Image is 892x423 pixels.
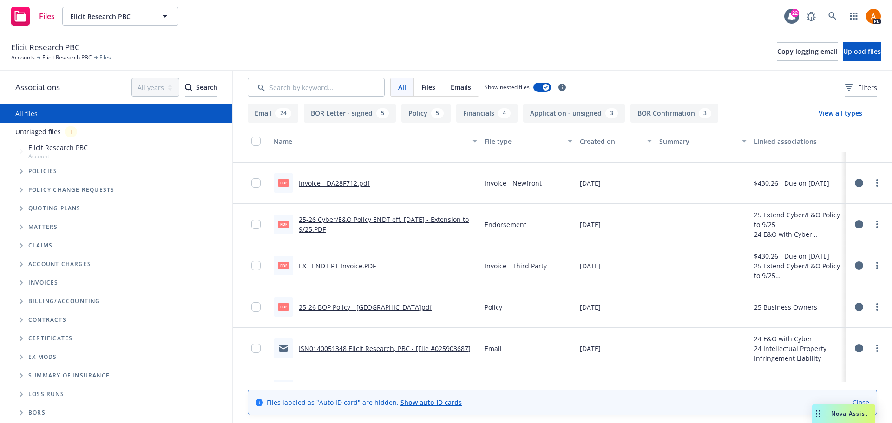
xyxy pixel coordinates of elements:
[251,178,261,188] input: Toggle Row Selected
[456,104,518,123] button: Financials
[251,261,261,270] input: Toggle Row Selected
[580,344,601,353] span: [DATE]
[251,137,261,146] input: Select all
[278,262,289,269] span: PDF
[580,220,601,229] span: [DATE]
[485,344,502,353] span: Email
[278,221,289,228] span: PDF
[65,126,77,137] div: 1
[0,141,232,292] div: Tree Example
[754,137,842,146] div: Linked associations
[485,178,542,188] span: Invoice - Newfront
[7,3,59,29] a: Files
[576,130,656,152] button: Created on
[28,152,88,160] span: Account
[185,78,217,96] div: Search
[580,137,642,146] div: Created on
[858,83,877,92] span: Filters
[401,104,451,123] button: Policy
[485,261,547,271] span: Invoice - Third Party
[0,292,232,422] div: Folder Tree Example
[485,83,530,91] span: Show nested files
[99,53,111,62] span: Files
[754,344,842,363] div: 24 Intellectual Property Infringement Liability
[28,391,64,397] span: Loss Runs
[28,206,81,211] span: Quoting plans
[605,108,618,118] div: 3
[845,7,863,26] a: Switch app
[278,179,289,186] span: pdf
[485,302,502,312] span: Policy
[15,81,60,93] span: Associations
[823,7,842,26] a: Search
[267,397,462,407] span: Files labeled as "Auto ID card" are hidden.
[750,130,846,152] button: Linked associations
[274,137,467,146] div: Name
[304,104,396,123] button: BOR Letter - signed
[872,260,883,271] a: more
[28,243,52,248] span: Claims
[248,78,385,97] input: Search by keyword...
[299,303,432,312] a: 25-26 BOP Policy - [GEOGRAPHIC_DATA]pdf
[28,187,114,193] span: Policy change requests
[15,109,38,118] a: All files
[28,410,46,416] span: BORs
[28,354,57,360] span: Ex Mods
[376,108,389,118] div: 5
[28,224,58,230] span: Matters
[754,261,842,280] div: 25 Extend Cyber/E&O Policy to 9/25
[270,130,481,152] button: Name
[62,7,178,26] button: Elicit Research PBC
[580,178,601,188] span: [DATE]
[802,7,820,26] a: Report a Bug
[754,178,829,188] div: $430.26 - Due on [DATE]
[754,302,817,312] div: 25 Business Owners
[299,261,376,270] a: EXT ENDT RT Invoice.PDF
[275,108,291,118] div: 24
[481,130,576,152] button: File type
[872,343,883,354] a: more
[299,215,469,234] a: 25-26 Cyber/E&O Policy ENDT eff. [DATE] - Extension to 9/25.PDF
[251,344,261,353] input: Toggle Row Selected
[872,219,883,230] a: more
[11,53,35,62] a: Accounts
[812,404,875,423] button: Nova Assist
[580,302,601,312] span: [DATE]
[398,82,406,92] span: All
[754,210,842,229] div: 25 Extend Cyber/E&O Policy to 9/25
[831,410,868,417] span: Nova Assist
[28,280,59,286] span: Invoices
[451,82,471,92] span: Emails
[251,220,261,229] input: Toggle Row Selected
[485,137,562,146] div: File type
[28,373,110,378] span: Summary of insurance
[754,251,842,261] div: $430.26 - Due on [DATE]
[656,130,751,152] button: Summary
[843,47,881,56] span: Upload files
[11,41,80,53] span: Elicit Research PBC
[754,229,842,239] div: 24 E&O with Cyber
[804,104,877,123] button: View all types
[15,127,61,137] a: Untriaged files
[866,9,881,24] img: photo
[843,42,881,61] button: Upload files
[853,397,869,407] a: Close
[299,344,471,353] a: ISN0140051348 Elicit Research, PBC - [File #025903687]
[485,220,526,229] span: Endorsement
[28,169,58,174] span: Policies
[28,317,66,323] span: Contracts
[248,104,298,123] button: Email
[251,302,261,312] input: Toggle Row Selected
[278,303,289,310] span: pdf
[28,261,91,267] span: Account charges
[185,78,217,97] button: SearchSearch
[845,78,877,97] button: Filters
[791,9,799,17] div: 22
[498,108,511,118] div: 4
[42,53,92,62] a: Elicit Research PBC
[777,47,838,56] span: Copy logging email
[845,83,877,92] span: Filters
[872,301,883,312] a: more
[28,336,72,341] span: Certificates
[421,82,435,92] span: Files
